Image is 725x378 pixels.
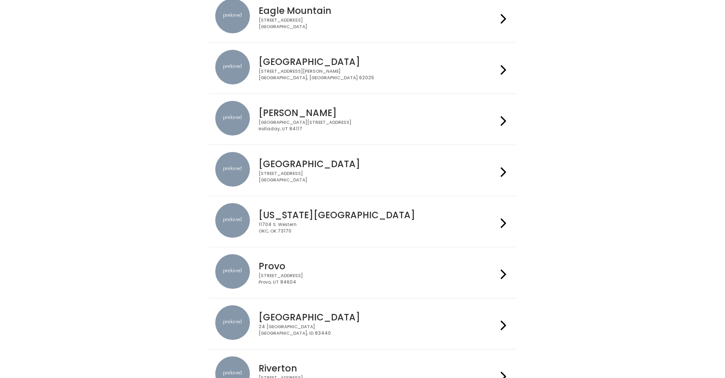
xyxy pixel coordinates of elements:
a: preloved location [PERSON_NAME] [GEOGRAPHIC_DATA][STREET_ADDRESS]Holladay, UT 84117 [215,101,509,138]
img: preloved location [215,254,250,289]
div: [STREET_ADDRESS] [GEOGRAPHIC_DATA] [259,171,497,183]
img: preloved location [215,101,250,136]
img: preloved location [215,203,250,238]
a: preloved location [GEOGRAPHIC_DATA] 24 [GEOGRAPHIC_DATA][GEOGRAPHIC_DATA], ID 83440 [215,305,509,342]
a: preloved location Provo [STREET_ADDRESS]Provo, UT 84604 [215,254,509,291]
img: preloved location [215,50,250,84]
h4: Provo [259,261,497,271]
img: preloved location [215,152,250,187]
div: [STREET_ADDRESS][PERSON_NAME] [GEOGRAPHIC_DATA], [GEOGRAPHIC_DATA] 62025 [259,68,497,81]
h4: [US_STATE][GEOGRAPHIC_DATA] [259,210,497,220]
div: 24 [GEOGRAPHIC_DATA] [GEOGRAPHIC_DATA], ID 83440 [259,324,497,336]
a: preloved location [GEOGRAPHIC_DATA] [STREET_ADDRESS][PERSON_NAME][GEOGRAPHIC_DATA], [GEOGRAPHIC_D... [215,50,509,87]
a: preloved location [GEOGRAPHIC_DATA] [STREET_ADDRESS][GEOGRAPHIC_DATA] [215,152,509,189]
div: [STREET_ADDRESS] Provo, UT 84604 [259,273,497,285]
h4: [GEOGRAPHIC_DATA] [259,159,497,169]
h4: Riverton [259,363,497,373]
div: [STREET_ADDRESS] [GEOGRAPHIC_DATA] [259,17,497,30]
div: [GEOGRAPHIC_DATA][STREET_ADDRESS] Holladay, UT 84117 [259,120,497,132]
img: preloved location [215,305,250,340]
h4: Eagle Mountain [259,6,497,16]
div: 11704 S. Western OKC, OK 73170 [259,222,497,234]
h4: [PERSON_NAME] [259,108,497,118]
h4: [GEOGRAPHIC_DATA] [259,57,497,67]
a: preloved location [US_STATE][GEOGRAPHIC_DATA] 11704 S. WesternOKC, OK 73170 [215,203,509,240]
h4: [GEOGRAPHIC_DATA] [259,312,497,322]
